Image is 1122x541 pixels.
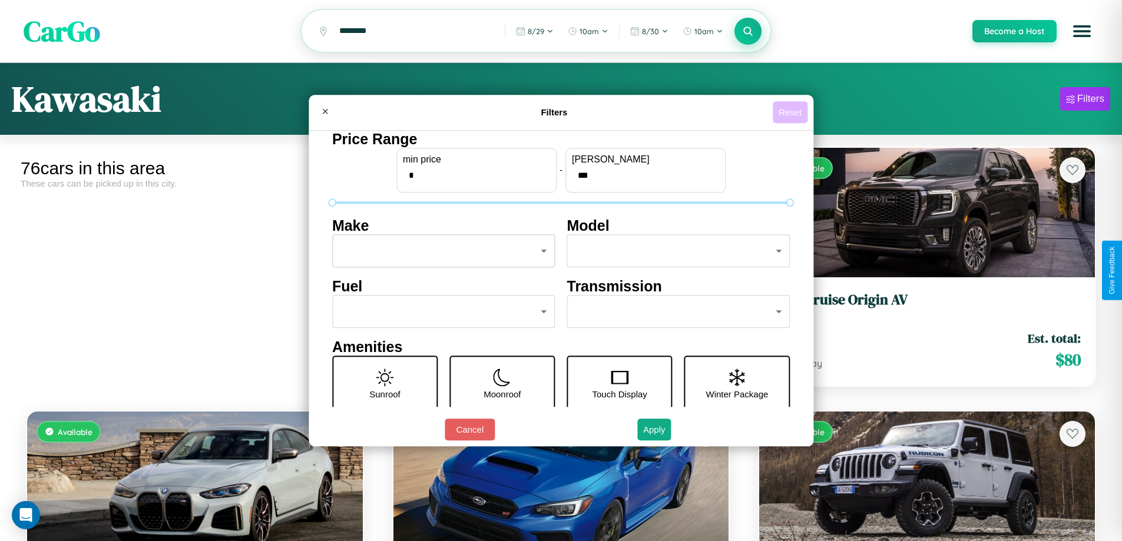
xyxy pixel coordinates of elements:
span: 10am [694,26,714,36]
span: 8 / 29 [528,26,544,36]
a: GMC Cruise Origin AV2014 [773,291,1081,320]
p: Sunroof [369,386,401,402]
p: Touch Display [592,386,647,402]
button: Reset [773,101,807,123]
h4: Make [332,217,555,234]
button: 10am [677,22,729,41]
h4: Fuel [332,278,555,295]
div: 76 cars in this area [21,158,369,178]
button: 10am [562,22,614,41]
p: Winter Package [706,386,769,402]
button: 8/29 [510,22,560,41]
div: Give Feedback [1108,247,1116,294]
button: 8/30 [624,22,674,41]
h3: GMC Cruise Origin AV [773,291,1081,308]
div: Filters [1077,93,1104,105]
p: - [560,162,562,178]
button: Cancel [445,419,495,440]
span: 10am [580,26,599,36]
span: $ 80 [1055,348,1081,371]
h1: Kawasaki [12,75,161,123]
h4: Transmission [567,278,790,295]
h4: Price Range [332,131,790,148]
label: [PERSON_NAME] [572,154,719,165]
button: Open menu [1065,15,1098,48]
h4: Model [567,217,790,234]
span: 8 / 30 [642,26,659,36]
span: Available [58,427,92,437]
div: These cars can be picked up in this city. [21,178,369,188]
p: Moonroof [484,386,521,402]
span: Est. total: [1028,330,1081,347]
button: Apply [637,419,671,440]
label: min price [403,154,550,165]
button: Become a Host [972,20,1057,42]
div: Open Intercom Messenger [12,501,40,529]
span: CarGo [24,12,100,51]
h4: Filters [336,107,773,117]
h4: Amenities [332,338,790,356]
button: Filters [1060,87,1110,111]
